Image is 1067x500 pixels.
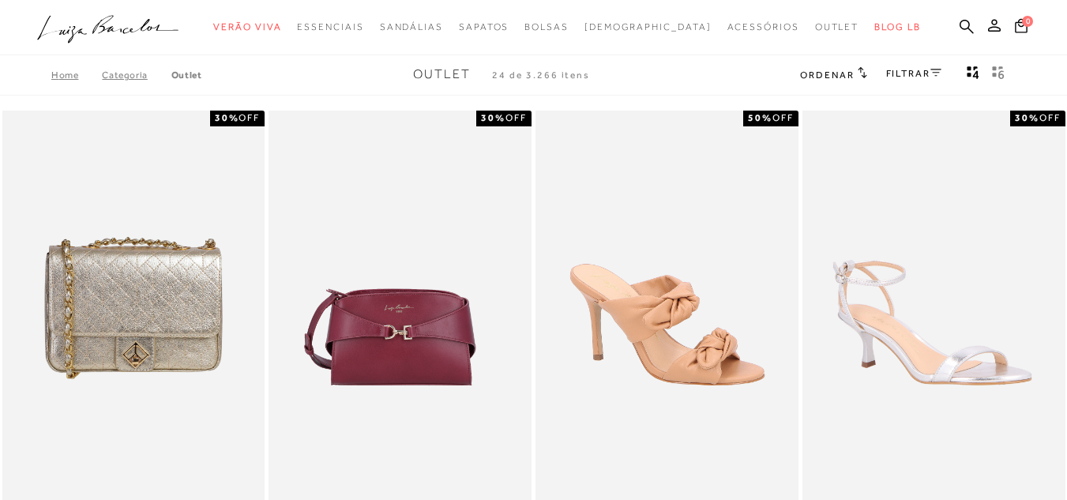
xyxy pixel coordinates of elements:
[380,21,443,32] span: Sandálias
[815,21,859,32] span: Outlet
[213,21,281,32] span: Verão Viva
[213,13,281,42] a: noSubCategoriesText
[1015,112,1039,123] strong: 30%
[584,13,712,42] a: noSubCategoriesText
[413,67,471,81] span: Outlet
[171,70,202,81] a: Outlet
[380,13,443,42] a: noSubCategoriesText
[874,13,920,42] a: BLOG LB
[215,112,239,123] strong: 30%
[874,21,920,32] span: BLOG LB
[987,65,1009,85] button: gridText6Desc
[1022,16,1033,27] span: 0
[748,112,772,123] strong: 50%
[51,70,102,81] a: Home
[1039,112,1061,123] span: OFF
[815,13,859,42] a: noSubCategoriesText
[239,112,260,123] span: OFF
[459,13,509,42] a: noSubCategoriesText
[727,21,799,32] span: Acessórios
[772,112,794,123] span: OFF
[800,70,854,81] span: Ordenar
[297,21,363,32] span: Essenciais
[459,21,509,32] span: Sapatos
[727,13,799,42] a: noSubCategoriesText
[524,13,569,42] a: noSubCategoriesText
[524,21,569,32] span: Bolsas
[102,70,171,81] a: Categoria
[1010,17,1032,39] button: 0
[584,21,712,32] span: [DEMOGRAPHIC_DATA]
[481,112,505,123] strong: 30%
[886,68,941,79] a: FILTRAR
[505,112,527,123] span: OFF
[297,13,363,42] a: noSubCategoriesText
[492,70,590,81] span: 24 de 3.266 itens
[962,65,984,85] button: Mostrar 4 produtos por linha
